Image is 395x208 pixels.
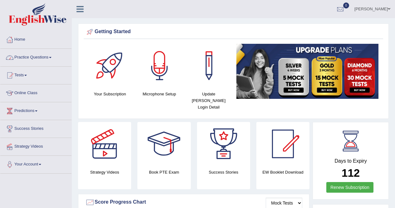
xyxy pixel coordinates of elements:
div: Score Progress Chart [85,198,302,207]
a: Home [0,31,72,47]
a: Practice Questions [0,49,72,64]
h4: Book PTE Exam [137,169,190,175]
h4: Your Subscription [88,91,131,97]
a: Success Stories [0,120,72,136]
a: Predictions [0,102,72,118]
img: small5.jpg [236,44,378,99]
b: 112 [342,167,360,179]
a: Online Class [0,84,72,100]
h4: Days to Expiry [320,158,382,164]
h4: EW Booklet Download [256,169,309,175]
a: Your Account [0,156,72,171]
h4: Microphone Setup [138,91,181,97]
h4: Success Stories [197,169,250,175]
a: Tests [0,67,72,82]
span: 0 [343,3,349,8]
h4: Strategy Videos [78,169,131,175]
a: Strategy Videos [0,138,72,154]
h4: Update [PERSON_NAME] Login Detail [187,91,230,110]
a: Renew Subscription [326,182,373,193]
div: Getting Started [85,27,382,37]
